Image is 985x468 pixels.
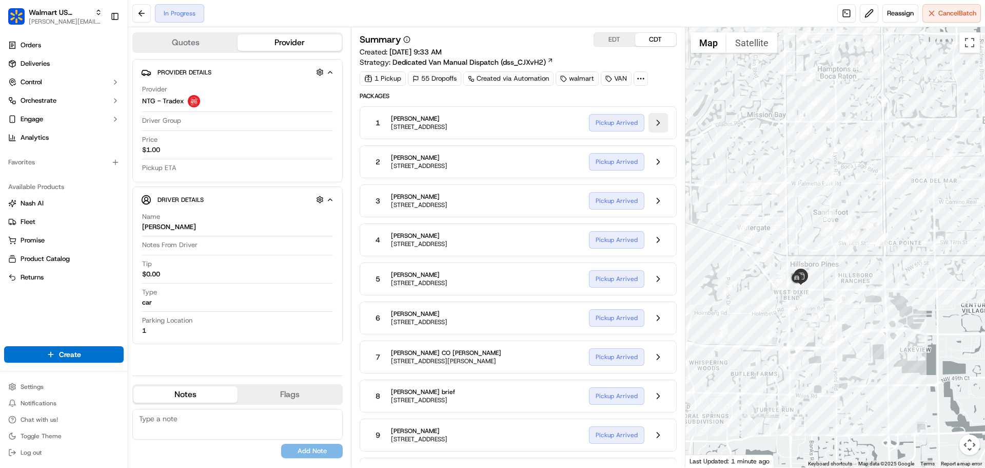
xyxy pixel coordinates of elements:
[4,251,124,267] button: Product Catalog
[913,143,927,157] div: 28
[376,352,380,362] span: 7
[376,430,380,440] span: 9
[839,219,852,232] div: 19
[238,386,342,403] button: Flags
[391,427,447,435] span: [PERSON_NAME]
[21,41,41,50] span: Orders
[832,294,845,308] div: 12
[142,145,160,155] span: $1.00
[376,157,380,167] span: 2
[899,170,913,183] div: 23
[27,66,185,77] input: Got a question? Start typing here...
[743,183,756,196] div: 50
[159,132,187,144] button: See all
[22,98,40,117] img: 8571987876998_91fb9ceb93ad5c398215_72.jpg
[133,386,238,403] button: Notes
[741,192,754,205] div: 52
[391,435,447,443] span: [STREET_ADDRESS]
[91,187,112,195] span: [DATE]
[142,270,160,279] div: $0.00
[391,193,447,201] span: [PERSON_NAME]
[376,118,380,128] span: 1
[635,33,676,46] button: CDT
[142,163,176,173] span: Pickup ETA
[797,30,811,44] div: 34
[391,271,447,279] span: [PERSON_NAME]
[726,32,777,53] button: Show satellite imagery
[757,298,770,312] div: 5
[21,273,44,282] span: Returns
[463,71,554,86] a: Created via Automation
[360,92,676,100] span: Packages
[843,229,857,242] div: 15
[688,454,722,467] img: Google
[142,298,152,307] div: car
[871,54,884,67] div: 39
[21,115,43,124] span: Engage
[391,201,447,209] span: [STREET_ADDRESS]
[392,57,554,67] a: Dedicated Van Manual Dispatch (dss_CJXvH2)
[83,226,169,244] a: 💻API Documentation
[21,399,56,407] span: Notifications
[4,232,124,249] button: Promise
[4,111,124,127] button: Engage
[959,435,980,455] button: Map camera controls
[802,73,816,86] div: 33
[141,64,334,81] button: Provider Details
[760,249,774,263] div: 1
[46,108,141,117] div: We're available if you need us!
[922,4,981,23] button: CancelBatch
[142,316,192,325] span: Parking Location
[920,461,935,466] a: Terms (opens in new tab)
[59,349,81,360] span: Create
[32,187,83,195] span: [PERSON_NAME]
[360,35,401,44] h3: Summary
[21,96,56,105] span: Orchestrate
[863,218,877,231] div: 20
[72,254,124,263] a: Powered byPylon
[815,107,829,121] div: 43
[854,57,868,70] div: 41
[900,146,913,160] div: 29
[376,391,380,401] span: 8
[875,233,888,247] div: 13
[799,126,813,140] div: 44
[102,255,124,263] span: Pylon
[863,23,876,36] div: 37
[21,448,42,457] span: Log out
[389,47,442,57] span: [DATE] 9:33 AM
[408,71,461,86] div: 55 Dropoffs
[10,98,29,117] img: 1736555255976-a54dd68f-1ca7-489b-9aae-adbdc363a1c4
[360,57,554,67] div: Strategy:
[715,329,728,343] div: 4
[921,160,934,173] div: 24
[376,313,380,323] span: 6
[4,129,124,146] a: Analytics
[715,324,728,338] div: 3
[85,187,89,195] span: •
[4,413,124,427] button: Chat with us!
[391,123,447,131] span: [STREET_ADDRESS]
[4,37,124,53] a: Orders
[21,133,49,142] span: Analytics
[376,274,380,284] span: 5
[858,461,914,466] span: Map data ©2025 Google
[863,136,877,149] div: 30
[943,151,957,164] div: 25
[4,195,124,212] button: Nash AI
[391,318,447,326] span: [STREET_ADDRESS]
[4,429,124,443] button: Toggle Theme
[391,349,501,357] span: [PERSON_NAME] CO [PERSON_NAME]
[97,230,165,240] span: API Documentation
[4,396,124,410] button: Notifications
[882,4,918,23] button: Reassign
[21,383,44,391] span: Settings
[360,71,406,86] div: 1 Pickup
[594,33,635,46] button: EDT
[391,396,455,404] span: [STREET_ADDRESS]
[29,7,91,17] button: Walmart US Stores
[723,183,737,197] div: 51
[846,231,859,244] div: 16
[685,455,774,467] div: Last Updated: 1 minute ago
[4,380,124,394] button: Settings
